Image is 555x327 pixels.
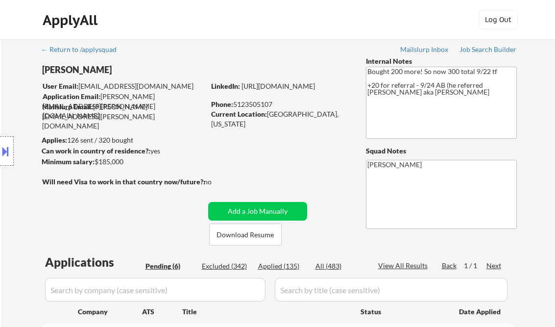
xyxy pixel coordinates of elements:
div: Applied (135) [258,261,307,271]
input: Search by title (case sensitive) [275,278,507,302]
div: ATS [142,307,182,317]
div: Excluded (342) [202,261,251,271]
a: [URL][DOMAIN_NAME] [241,82,315,90]
div: Date Applied [459,307,502,317]
strong: Phone: [211,100,233,108]
div: ← Return to /applysquad [41,46,126,53]
div: Applications [45,256,142,268]
div: Back [442,261,458,271]
div: All (483) [315,261,364,271]
strong: LinkedIn: [211,82,240,90]
button: Add a Job Manually [208,202,307,221]
div: Squad Notes [366,146,517,156]
div: Mailslurp Inbox [400,46,449,53]
div: Title [182,307,351,317]
div: ApplyAll [43,12,100,28]
div: View All Results [378,261,431,271]
div: no [204,177,232,187]
button: Download Resume [209,224,282,246]
div: [GEOGRAPHIC_DATA], [US_STATE] [211,109,350,128]
div: Job Search Builder [459,46,517,53]
a: ← Return to /applysquad [41,46,126,55]
button: Log Out [479,10,518,29]
div: 1 / 1 [464,261,486,271]
a: Job Search Builder [459,46,517,55]
div: Status [361,302,445,320]
div: Next [486,261,502,271]
strong: Current Location: [211,110,267,118]
a: Mailslurp Inbox [400,46,449,55]
div: Internal Notes [366,56,517,66]
div: 5123505107 [211,100,350,109]
div: Pending (6) [145,261,194,271]
div: Company [78,307,142,317]
input: Search by company (case sensitive) [45,278,265,302]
